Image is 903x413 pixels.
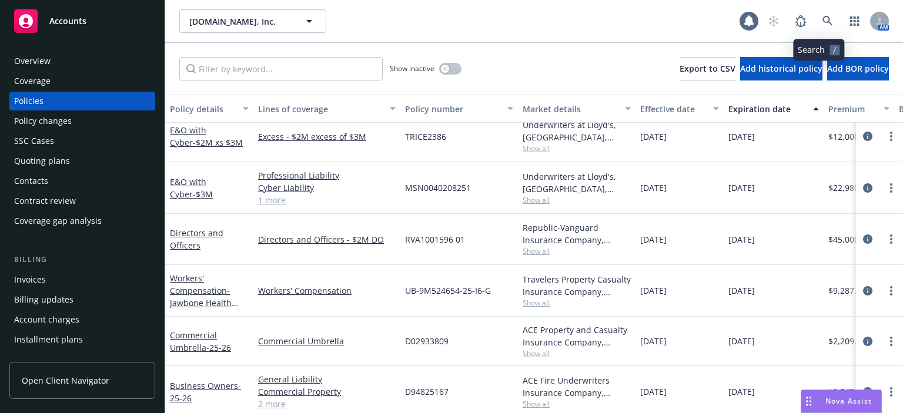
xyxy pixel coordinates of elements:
span: $22,980.00 [828,182,871,194]
a: Excess - $2M excess of $3M [258,130,396,143]
div: ACE Fire Underwriters Insurance Company, Chubb Group [523,374,631,399]
a: more [884,284,898,298]
span: $45,000.00 [828,233,871,246]
span: - Jawbone Health Hub WC [170,285,238,321]
span: Show inactive [390,63,434,73]
span: [DATE] [728,335,755,347]
span: [DOMAIN_NAME], Inc. [189,15,291,28]
a: Switch app [843,9,867,33]
a: Workers' Compensation [170,273,232,321]
button: Add BOR policy [827,57,889,80]
a: Policy changes [9,112,155,130]
div: Premium [828,103,877,115]
span: $2,209.00 [828,335,866,347]
a: 1 more [258,194,396,206]
span: Accounts [49,16,86,26]
button: Nova Assist [801,390,882,413]
button: Expiration date [724,95,824,123]
a: Policies [9,92,155,110]
div: Underwriters at Lloyd's, [GEOGRAPHIC_DATA], [PERSON_NAME] of [GEOGRAPHIC_DATA], Corona Underwrite... [523,119,631,143]
div: Underwriters at Lloyd's, [GEOGRAPHIC_DATA], [PERSON_NAME] of London, CFC Underwriting, CRC Group [523,170,631,195]
div: ACE Property and Casualty Insurance Company, Chubb Group [523,324,631,348]
a: E&O with Cyber [170,125,243,148]
span: MSN0040208251 [405,182,471,194]
span: [DATE] [640,182,667,194]
div: Policy details [170,103,236,115]
span: [DATE] [728,130,755,143]
button: Lines of coverage [253,95,400,123]
span: Add BOR policy [827,63,889,74]
div: Account charges [14,310,79,329]
a: General Liability [258,373,396,385]
a: Accounts [9,5,155,38]
a: more [884,385,898,399]
a: Commercial Property [258,385,396,398]
div: Market details [523,103,618,115]
span: Export to CSV [680,63,735,74]
span: Show all [523,348,631,358]
a: more [884,232,898,246]
div: Invoices [14,270,46,289]
a: Account charges [9,310,155,329]
span: Show all [523,143,631,153]
span: $9,287.00 [828,284,866,297]
span: Add historical policy [740,63,822,74]
div: Policies [14,92,44,110]
a: Professional Liability [258,169,396,182]
div: Billing updates [14,290,73,309]
span: - $3M [193,189,213,200]
a: SSC Cases [9,132,155,150]
a: more [884,181,898,195]
button: Add historical policy [740,57,822,80]
div: Contacts [14,172,48,190]
button: Policy number [400,95,518,123]
span: [DATE] [640,284,667,297]
span: [DATE] [728,385,755,398]
a: E&O with Cyber [170,176,213,200]
span: Open Client Navigator [22,374,109,387]
span: [DATE] [640,335,667,347]
span: [DATE] [640,130,667,143]
a: circleInformation [861,385,875,399]
a: Start snowing [762,9,785,33]
a: more [884,129,898,143]
div: Policy number [405,103,500,115]
span: Show all [523,195,631,205]
span: Show all [523,246,631,256]
span: [DATE] [640,385,667,398]
a: Invoices [9,270,155,289]
span: $2,547.00 [828,385,866,398]
span: - 25-26 [170,380,241,404]
a: Quoting plans [9,152,155,170]
div: Republic-Vanguard Insurance Company, AmTrust Financial Services, CRC Group [523,221,631,246]
div: Coverage gap analysis [14,211,102,230]
a: Cyber Liability [258,182,396,194]
div: Installment plans [14,330,83,349]
span: [DATE] [728,233,755,246]
button: Export to CSV [680,57,735,80]
span: RVA1001596 01 [405,233,465,246]
a: Overview [9,52,155,70]
span: [DATE] [640,233,667,246]
span: - $2M xs $3M [193,137,243,148]
span: UB-9M524654-25-I6-G [405,284,491,297]
a: Coverage [9,72,155,90]
a: circleInformation [861,181,875,195]
div: Drag to move [801,390,816,412]
input: Filter by keyword... [179,57,383,80]
span: [DATE] [728,284,755,297]
button: Market details [518,95,636,123]
span: TRICE2386 [405,130,446,143]
a: Search [816,9,840,33]
a: circleInformation [861,129,875,143]
a: Business Owners [170,380,241,404]
a: circleInformation [861,232,875,246]
a: Directors and Officers [170,227,223,251]
span: - 25-26 [206,342,231,353]
div: Policy changes [14,112,72,130]
div: Overview [14,52,51,70]
a: Installment plans [9,330,155,349]
span: [DATE] [728,182,755,194]
div: Coverage [14,72,51,90]
a: Workers' Compensation [258,284,396,297]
